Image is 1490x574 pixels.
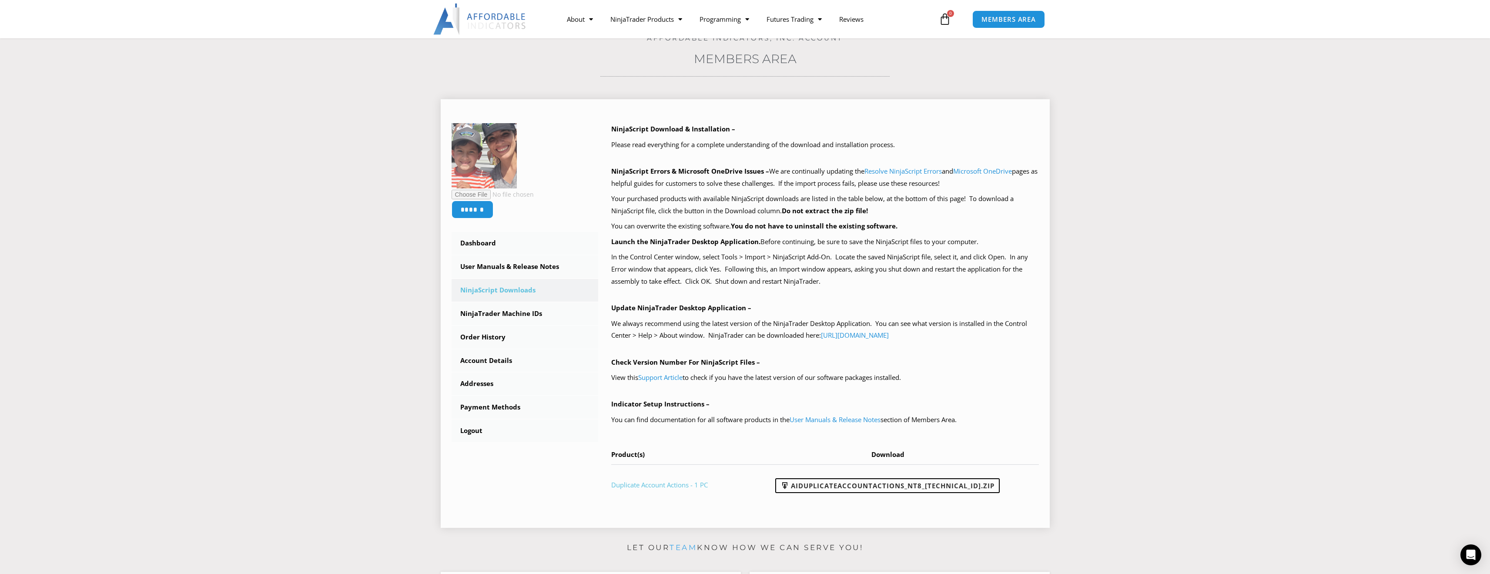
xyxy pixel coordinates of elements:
a: About [558,9,602,29]
b: NinjaScript Download & Installation – [611,124,735,133]
p: You can overwrite the existing software. [611,220,1039,232]
a: Support Article [638,373,683,382]
a: team [670,543,697,552]
a: Members Area [694,51,797,66]
p: In the Control Center window, select Tools > Import > NinjaScript Add-On. Locate the saved NinjaS... [611,251,1039,288]
a: NinjaTrader Products [602,9,691,29]
span: 0 [947,10,954,17]
p: We are continually updating the and pages as helpful guides for customers to solve these challeng... [611,165,1039,190]
a: NinjaTrader Machine IDs [452,302,599,325]
img: daf0ef8353b6462d54ad211bdd13a360194a00f78ef52da2afb314e03117ec42 [452,123,517,188]
a: Reviews [830,9,872,29]
span: MEMBERS AREA [981,16,1036,23]
p: Please read everything for a complete understanding of the download and installation process. [611,139,1039,151]
nav: Account pages [452,232,599,442]
span: Download [871,450,904,459]
a: User Manuals & Release Notes [452,255,599,278]
a: 0 [926,7,964,32]
span: Product(s) [611,450,645,459]
a: User Manuals & Release Notes [790,415,881,424]
a: [URL][DOMAIN_NAME] [821,331,889,339]
a: Order History [452,326,599,349]
nav: Menu [558,9,937,29]
a: Dashboard [452,232,599,255]
a: MEMBERS AREA [972,10,1045,28]
b: NinjaScript Errors & Microsoft OneDrive Issues – [611,167,769,175]
a: Logout [452,420,599,442]
b: You do not have to uninstall the existing software. [731,222,897,230]
a: Futures Trading [758,9,830,29]
p: We always recommend using the latest version of the NinjaTrader Desktop Application. You can see ... [611,318,1039,342]
a: Payment Methods [452,396,599,419]
a: Resolve NinjaScript Errors [864,167,942,175]
p: View this to check if you have the latest version of our software packages installed. [611,372,1039,384]
b: Indicator Setup Instructions – [611,399,710,408]
a: Account Details [452,349,599,372]
p: You can find documentation for all software products in the section of Members Area. [611,414,1039,426]
p: Your purchased products with available NinjaScript downloads are listed in the table below, at th... [611,193,1039,217]
img: LogoAI | Affordable Indicators – NinjaTrader [433,3,527,35]
div: Open Intercom Messenger [1460,544,1481,565]
a: Duplicate Account Actions - 1 PC [611,480,708,489]
a: Addresses [452,373,599,395]
b: Check Version Number For NinjaScript Files – [611,358,760,366]
a: Microsoft OneDrive [953,167,1012,175]
a: NinjaScript Downloads [452,279,599,302]
a: AIDuplicateAccountActions_NT8_[TECHNICAL_ID].zip [775,478,1000,493]
a: Programming [691,9,758,29]
b: Launch the NinjaTrader Desktop Application. [611,237,760,246]
p: Before continuing, be sure to save the NinjaScript files to your computer. [611,236,1039,248]
b: Update NinjaTrader Desktop Application – [611,303,751,312]
b: Do not extract the zip file! [782,206,868,215]
p: Let our know how we can serve you! [441,541,1050,555]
